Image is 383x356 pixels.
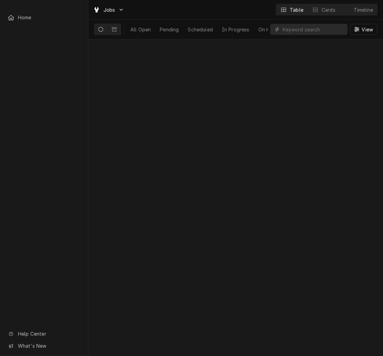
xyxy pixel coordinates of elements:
[290,6,303,13] div: Table
[258,26,278,33] div: On Hold
[4,340,84,352] a: Go to What's New
[18,330,80,337] span: Help Center
[350,24,377,35] button: View
[360,26,374,33] span: View
[90,4,127,16] a: Go to Jobs
[18,14,80,21] span: Home
[4,328,84,339] a: Go to Help Center
[104,6,115,13] span: Jobs
[18,342,80,349] span: What's New
[283,24,344,35] input: Keyword search
[188,26,213,33] div: Scheduled
[130,26,151,33] div: All Open
[222,26,249,33] div: In Progress
[354,6,373,13] div: Timeline
[322,6,335,13] div: Cards
[4,12,84,23] a: Home
[160,26,179,33] div: Pending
